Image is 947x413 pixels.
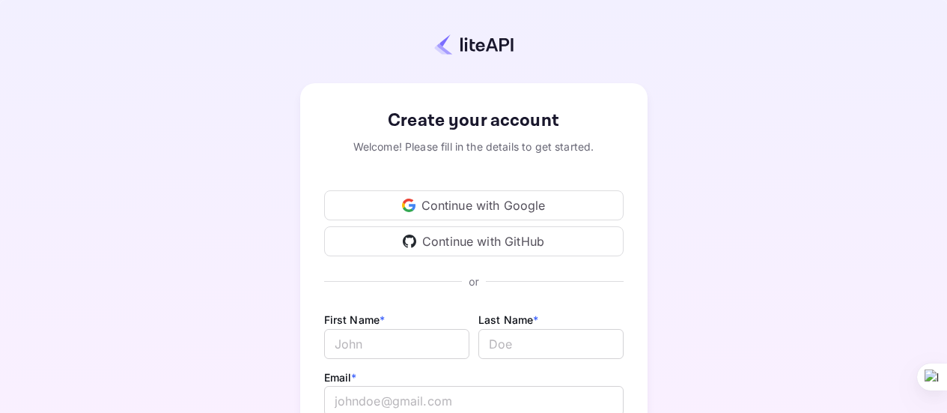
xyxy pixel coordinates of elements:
label: Last Name [478,313,539,326]
label: First Name [324,313,386,326]
div: Continue with Google [324,190,624,220]
label: Email [324,371,357,384]
input: Doe [478,329,624,359]
div: Welcome! Please fill in the details to get started. [324,139,624,154]
div: Continue with GitHub [324,226,624,256]
img: liteapi [434,34,514,55]
div: Create your account [324,107,624,134]
input: John [324,329,469,359]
